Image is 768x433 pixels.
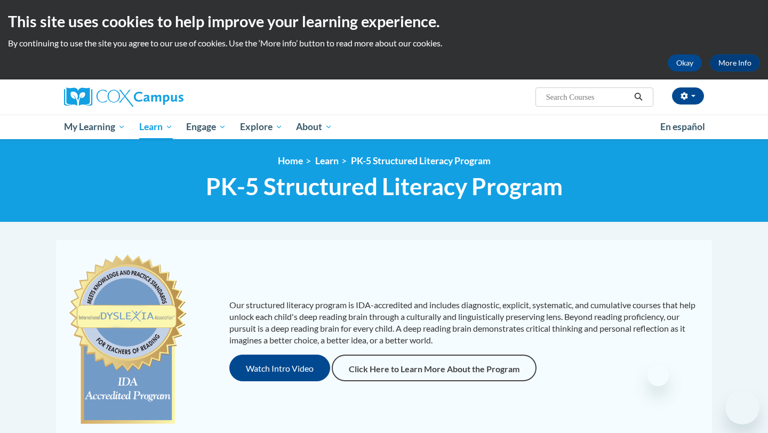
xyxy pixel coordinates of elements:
[229,355,330,381] button: Watch Intro Video
[64,87,183,107] img: Cox Campus
[240,121,283,133] span: Explore
[48,115,720,139] div: Main menu
[647,365,669,386] iframe: Close message
[179,115,233,139] a: Engage
[206,172,563,201] span: PK-5 Structured Literacy Program
[57,115,132,139] a: My Learning
[725,390,759,424] iframe: Button to launch messaging window
[332,355,537,381] a: Click Here to Learn More About the Program
[186,121,226,133] span: Engage
[233,115,290,139] a: Explore
[64,121,125,133] span: My Learning
[351,155,491,166] a: PK-5 Structured Literacy Program
[630,91,646,103] button: Search
[8,37,760,49] p: By continuing to use the site you agree to our use of cookies. Use the ‘More info’ button to read...
[67,250,189,431] img: c477cda6-e343-453b-bfce-d6f9e9818e1c.png
[545,91,630,103] input: Search Courses
[132,115,180,139] a: Learn
[668,54,702,71] button: Okay
[290,115,340,139] a: About
[653,116,712,138] a: En español
[229,299,701,346] p: Our structured literacy program is IDA-accredited and includes diagnostic, explicit, systematic, ...
[278,155,303,166] a: Home
[139,121,173,133] span: Learn
[315,155,339,166] a: Learn
[672,87,704,105] button: Account Settings
[8,11,760,32] h2: This site uses cookies to help improve your learning experience.
[660,121,705,132] span: En español
[64,87,267,107] a: Cox Campus
[296,121,332,133] span: About
[710,54,760,71] a: More Info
